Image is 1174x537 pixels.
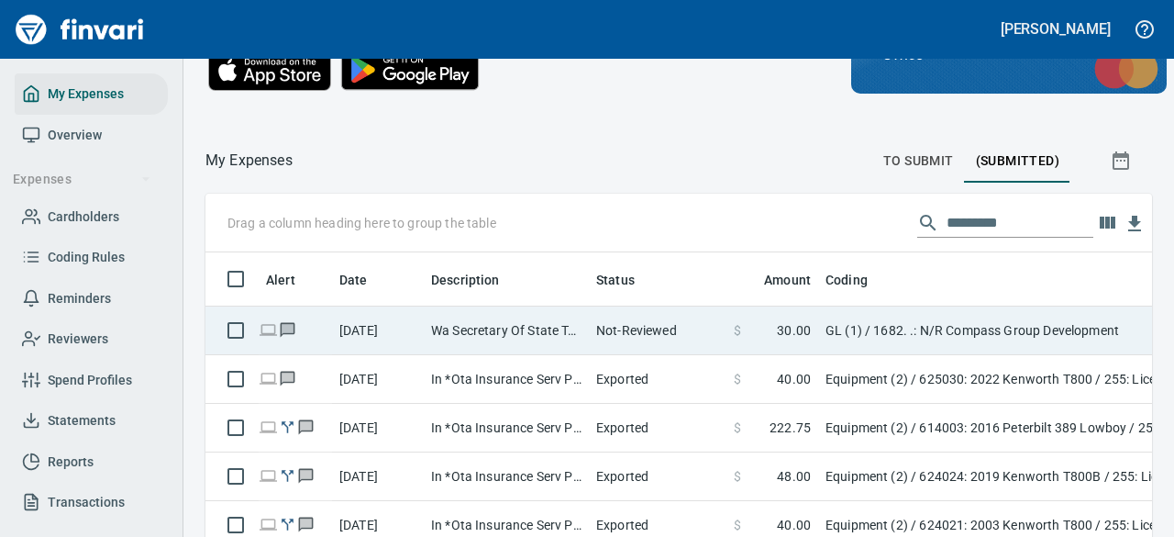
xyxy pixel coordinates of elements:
[259,324,278,336] span: Online transaction
[15,115,168,156] a: Overview
[15,319,168,360] a: Reviewers
[6,162,159,196] button: Expenses
[424,355,589,404] td: In *Ota Insurance Serv Portland OR
[331,39,489,100] img: Get it on Google Play
[777,321,811,340] span: 30.00
[266,269,295,291] span: Alert
[1093,139,1152,183] button: Show transactions within a particular date range
[883,150,954,173] span: To Submit
[431,269,500,291] span: Description
[278,470,297,482] span: Split transaction
[48,451,94,474] span: Reports
[996,15,1115,43] button: [PERSON_NAME]
[332,453,424,501] td: [DATE]
[15,400,168,442] a: Statements
[734,419,741,437] span: $
[205,150,293,172] nav: breadcrumb
[15,237,168,278] a: Coding Rules
[259,421,278,433] span: Online transaction
[259,470,278,482] span: Online transaction
[589,404,726,453] td: Exported
[734,321,741,340] span: $
[15,482,168,523] a: Transactions
[1085,39,1168,98] img: mastercard.svg
[740,269,811,291] span: Amount
[734,370,741,388] span: $
[259,519,278,531] span: Online transaction
[48,409,116,432] span: Statements
[589,307,726,355] td: Not-Reviewed
[48,206,119,229] span: Cardholders
[596,269,635,291] span: Status
[734,467,741,486] span: $
[205,150,293,172] p: My Expenses
[297,519,316,531] span: Has messages
[48,369,132,392] span: Spend Profiles
[48,491,125,514] span: Transactions
[278,373,297,385] span: Has messages
[48,83,124,106] span: My Expenses
[48,328,108,351] span: Reviewers
[589,453,726,501] td: Exported
[424,404,589,453] td: In *Ota Insurance Serv Portland OR - In *Ota Insurance Serv Portland OR
[13,168,151,191] span: Expenses
[208,50,331,91] img: Download on the App Store
[266,269,319,291] span: Alert
[15,360,168,401] a: Spend Profiles
[259,373,278,385] span: Online transaction
[1121,210,1148,238] button: Download Table
[339,269,368,291] span: Date
[48,124,102,147] span: Overview
[596,269,659,291] span: Status
[1001,19,1111,39] h5: [PERSON_NAME]
[11,7,149,51] img: Finvari
[15,196,168,238] a: Cardholders
[424,307,589,355] td: Wa Secretary Of State Tumwater [GEOGRAPHIC_DATA]
[1093,209,1121,237] button: Choose columns to display
[278,324,297,336] span: Has messages
[976,150,1059,173] span: (Submitted)
[332,307,424,355] td: [DATE]
[764,269,811,291] span: Amount
[777,370,811,388] span: 40.00
[332,355,424,404] td: [DATE]
[777,516,811,534] span: 40.00
[48,287,111,310] span: Reminders
[15,73,168,115] a: My Expenses
[589,355,726,404] td: Exported
[825,269,892,291] span: Coding
[825,269,868,291] span: Coding
[332,404,424,453] td: [DATE]
[278,519,297,531] span: Split transaction
[297,421,316,433] span: Has messages
[424,453,589,501] td: In *Ota Insurance Serv Portland OR - In *Ota Insurance Serv Portland OR
[770,419,811,437] span: 222.75
[48,246,125,269] span: Coding Rules
[777,467,811,486] span: 48.00
[734,516,741,534] span: $
[431,269,524,291] span: Description
[15,278,168,319] a: Reminders
[278,421,297,433] span: Split transaction
[227,214,496,232] p: Drag a column heading here to group the table
[15,442,168,483] a: Reports
[297,470,316,482] span: Has messages
[339,269,392,291] span: Date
